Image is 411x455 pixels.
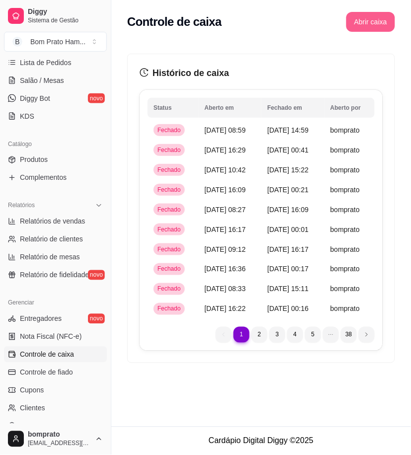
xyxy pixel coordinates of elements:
[20,93,50,103] span: Diggy Bot
[4,329,107,345] a: Nota Fiscal (NFC-e)
[330,265,360,273] span: bomprato
[20,58,72,68] span: Lista de Pedidos
[148,98,199,118] th: Status
[267,186,309,194] span: [DATE] 00:21
[330,166,360,174] span: bomprato
[4,231,107,247] a: Relatório de clientes
[325,98,375,118] th: Aberto por
[4,267,107,283] a: Relatório de fidelidadenovo
[261,98,325,118] th: Fechado em
[28,7,103,16] span: Diggy
[4,136,107,152] div: Catálogo
[156,245,183,253] span: Fechado
[20,155,48,165] span: Produtos
[4,418,107,434] a: Estoque
[205,186,246,194] span: [DATE] 16:09
[28,16,103,24] span: Sistema de Gestão
[323,327,339,343] li: dots element
[140,68,149,77] span: history
[4,382,107,398] a: Cupons
[156,285,183,293] span: Fechado
[156,146,183,154] span: Fechado
[4,170,107,186] a: Complementos
[156,126,183,134] span: Fechado
[4,55,107,71] a: Lista de Pedidos
[205,126,246,134] span: [DATE] 08:59
[4,214,107,229] a: Relatórios de vendas
[4,152,107,168] a: Produtos
[156,305,183,313] span: Fechado
[205,305,246,313] span: [DATE] 16:22
[205,206,246,214] span: [DATE] 08:27
[267,206,309,214] span: [DATE] 16:09
[267,285,309,293] span: [DATE] 15:11
[156,166,183,174] span: Fechado
[199,98,262,118] th: Aberto em
[205,285,246,293] span: [DATE] 08:33
[4,249,107,265] a: Relatório de mesas
[330,285,360,293] span: bomprato
[267,126,309,134] span: [DATE] 14:59
[330,186,360,194] span: bomprato
[330,206,360,214] span: bomprato
[4,400,107,416] a: Clientes
[4,73,107,88] a: Salão / Mesas
[20,332,82,342] span: Nota Fiscal (NFC-e)
[211,322,380,348] nav: pagination navigation
[156,206,183,214] span: Fechado
[287,327,303,343] li: pagination item 4
[251,327,267,343] li: pagination item 2
[156,226,183,233] span: Fechado
[4,365,107,380] a: Controle de fiado
[267,265,309,273] span: [DATE] 00:17
[267,166,309,174] span: [DATE] 15:22
[140,66,383,80] h3: Histórico de caixa
[267,305,309,313] span: [DATE] 00:16
[4,108,107,124] a: KDS
[330,146,360,154] span: bomprato
[20,314,62,324] span: Entregadores
[205,166,246,174] span: [DATE] 10:42
[28,440,91,448] span: [EMAIL_ADDRESS][DOMAIN_NAME]
[156,265,183,273] span: Fechado
[330,305,360,313] span: bomprato
[20,403,45,413] span: Clientes
[305,327,321,343] li: pagination item 5
[330,245,360,253] span: bomprato
[20,173,67,183] span: Complementos
[269,327,285,343] li: pagination item 3
[4,4,107,28] a: DiggySistema de Gestão
[12,37,22,47] span: B
[4,90,107,106] a: Diggy Botnovo
[267,245,309,253] span: [DATE] 16:17
[127,14,222,30] h2: Controle de caixa
[111,427,411,455] footer: Cardápio Digital Diggy © 2025
[28,431,91,440] span: bomprato
[267,146,309,154] span: [DATE] 00:41
[267,226,309,233] span: [DATE] 00:01
[20,217,85,227] span: Relatórios de vendas
[20,385,44,395] span: Cupons
[330,126,360,134] span: bomprato
[20,76,64,85] span: Salão / Mesas
[20,350,74,360] span: Controle de caixa
[205,146,246,154] span: [DATE] 16:29
[330,226,360,233] span: bomprato
[4,347,107,363] a: Controle de caixa
[156,186,183,194] span: Fechado
[30,37,85,47] div: Bom Prato Ham ...
[20,252,80,262] span: Relatório de mesas
[8,202,35,210] span: Relatórios
[4,295,107,311] div: Gerenciar
[205,226,246,233] span: [DATE] 16:17
[4,311,107,327] a: Entregadoresnovo
[4,427,107,451] button: bomprato[EMAIL_ADDRESS][DOMAIN_NAME]
[20,270,89,280] span: Relatório de fidelidade
[205,265,246,273] span: [DATE] 16:36
[20,368,73,378] span: Controle de fiado
[20,421,45,431] span: Estoque
[20,111,34,121] span: KDS
[346,12,395,32] button: Abrir caixa
[20,234,83,244] span: Relatório de clientes
[205,245,246,253] span: [DATE] 09:12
